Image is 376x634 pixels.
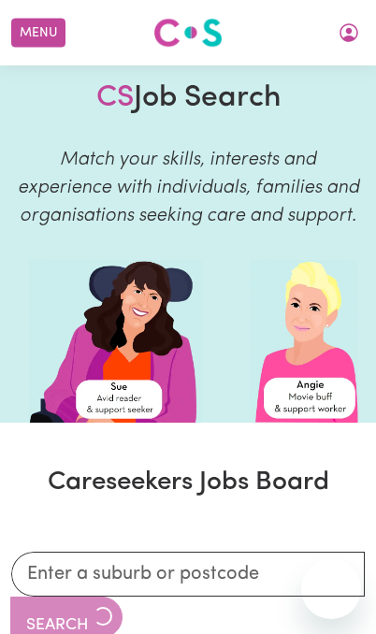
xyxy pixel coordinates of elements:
[153,16,223,50] img: Careseekers logo
[153,11,223,54] a: Careseekers logo
[11,19,65,48] button: Menu
[96,83,134,113] span: CS
[301,559,361,619] iframe: Button to launch messaging window
[329,17,369,49] button: My Account
[96,80,281,116] h1: Job Search
[11,552,365,597] input: Enter a suburb or postcode
[15,146,361,230] p: Match your skills, interests and experience with individuals, families and organisations seeking ...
